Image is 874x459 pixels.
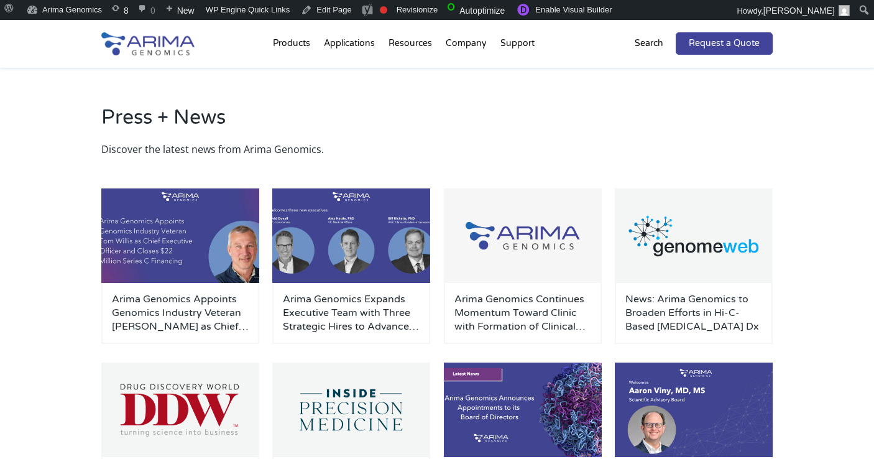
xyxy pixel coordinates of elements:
a: Request a Quote [676,32,773,55]
a: Arima Genomics Continues Momentum Toward Clinic with Formation of Clinical Advisory Board [454,292,591,333]
img: Personnel-Announcement-LinkedIn-Carousel-22025-1-500x300.jpg [101,188,259,283]
img: Personnel-Announcement-LinkedIn-Carousel-22025-500x300.png [272,188,430,283]
img: GenomeWeb_Press-Release_Logo-500x300.png [615,188,773,283]
p: Discover the latest news from Arima Genomics. [101,141,773,157]
img: Board-members-500x300.jpg [444,363,602,457]
div: Needs improvement [380,6,387,14]
img: Group-929-500x300.jpg [444,188,602,283]
a: Arima Genomics Expands Executive Team with Three Strategic Hires to Advance Clinical Applications... [283,292,420,333]
a: Arima Genomics Appoints Genomics Industry Veteran [PERSON_NAME] as Chief Executive Officer and Cl... [112,292,249,333]
img: Drug-Discovery-World_Logo-500x300.png [101,363,259,457]
h2: Press + News [101,104,773,141]
span: [PERSON_NAME] [763,6,835,16]
img: Arima-Genomics-logo [101,32,195,55]
img: Inside-Precision-Medicine_Logo-500x300.png [272,363,430,457]
a: News: Arima Genomics to Broaden Efforts in Hi-C-Based [MEDICAL_DATA] Dx [625,292,762,333]
p: Search [635,35,663,52]
img: Aaron-Viny-SAB-500x300.jpg [615,363,773,457]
